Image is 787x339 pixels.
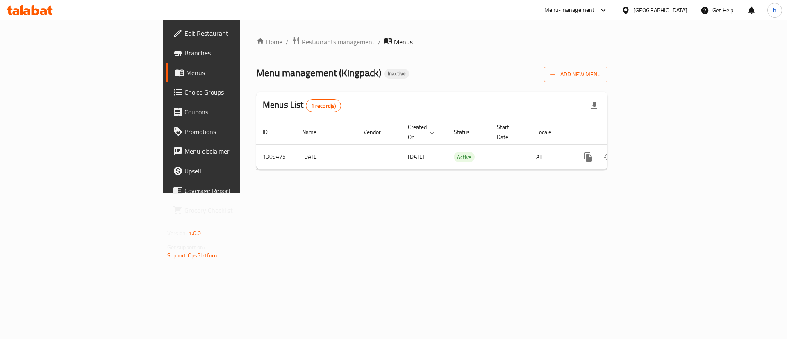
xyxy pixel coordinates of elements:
[454,152,475,162] span: Active
[497,122,520,142] span: Start Date
[598,147,618,167] button: Change Status
[394,37,413,47] span: Menus
[408,151,425,162] span: [DATE]
[302,127,327,137] span: Name
[184,28,288,38] span: Edit Restaurant
[167,228,187,239] span: Version:
[263,127,278,137] span: ID
[384,70,409,77] span: Inactive
[302,37,375,47] span: Restaurants management
[166,200,295,220] a: Grocery Checklist
[408,122,437,142] span: Created On
[306,99,341,112] div: Total records count
[184,146,288,156] span: Menu disclaimer
[544,5,595,15] div: Menu-management
[296,144,357,169] td: [DATE]
[184,107,288,117] span: Coupons
[536,127,562,137] span: Locale
[544,67,607,82] button: Add New Menu
[184,87,288,97] span: Choice Groups
[167,242,205,253] span: Get support on:
[306,102,341,110] span: 1 record(s)
[585,96,604,116] div: Export file
[256,36,607,47] nav: breadcrumb
[189,228,201,239] span: 1.0.0
[490,144,530,169] td: -
[166,161,295,181] a: Upsell
[186,68,288,77] span: Menus
[633,6,687,15] div: [GEOGRAPHIC_DATA]
[166,122,295,141] a: Promotions
[263,99,341,112] h2: Menus List
[256,120,664,170] table: enhanced table
[184,166,288,176] span: Upsell
[166,82,295,102] a: Choice Groups
[364,127,391,137] span: Vendor
[578,147,598,167] button: more
[166,181,295,200] a: Coverage Report
[184,205,288,215] span: Grocery Checklist
[550,69,601,80] span: Add New Menu
[166,23,295,43] a: Edit Restaurant
[167,250,219,261] a: Support.OpsPlatform
[166,63,295,82] a: Menus
[378,37,381,47] li: /
[166,102,295,122] a: Coupons
[184,48,288,58] span: Branches
[166,43,295,63] a: Branches
[184,127,288,137] span: Promotions
[454,127,480,137] span: Status
[384,69,409,79] div: Inactive
[773,6,776,15] span: h
[292,36,375,47] a: Restaurants management
[530,144,572,169] td: All
[572,120,664,145] th: Actions
[184,186,288,196] span: Coverage Report
[256,64,381,82] span: Menu management ( Kingpack )
[166,141,295,161] a: Menu disclaimer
